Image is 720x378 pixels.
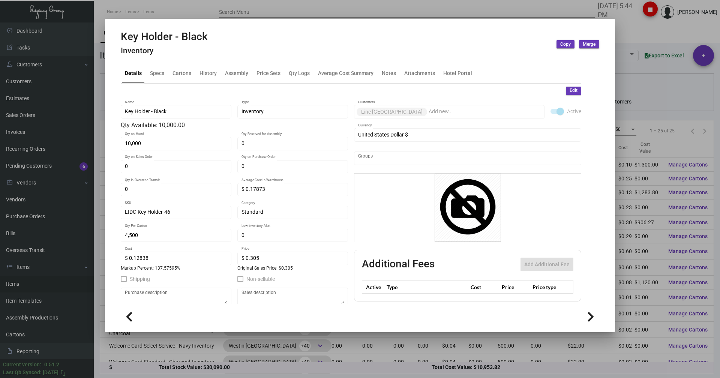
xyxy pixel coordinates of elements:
[531,280,564,294] th: Price type
[404,69,435,77] div: Attachments
[579,40,599,48] button: Merge
[362,280,385,294] th: Active
[362,258,435,271] h2: Additional Fees
[318,69,373,77] div: Average Cost Summary
[199,69,217,77] div: History
[567,107,581,116] span: Active
[172,69,191,77] div: Cartons
[382,69,396,77] div: Notes
[556,40,574,48] button: Copy
[429,109,541,115] input: Add new..
[560,41,571,48] span: Copy
[570,87,577,94] span: Edit
[443,69,472,77] div: Hotel Portal
[130,274,150,283] span: Shipping
[246,274,275,283] span: Non-sellable
[125,69,142,77] div: Details
[44,361,59,369] div: 0.51.2
[121,121,348,130] div: Qty Available: 10,000.00
[385,280,469,294] th: Type
[121,46,208,55] h4: Inventory
[469,280,499,294] th: Cost
[583,41,595,48] span: Merge
[566,87,581,95] button: Edit
[256,69,280,77] div: Price Sets
[524,261,570,267] span: Add Additional Fee
[520,258,573,271] button: Add Additional Fee
[357,108,427,116] mat-chip: Line [GEOGRAPHIC_DATA]
[225,69,248,77] div: Assembly
[3,361,41,369] div: Current version:
[150,69,164,77] div: Specs
[3,369,58,376] div: Last Qb Synced: [DATE]
[500,280,531,294] th: Price
[289,69,310,77] div: Qty Logs
[121,30,208,43] h2: Key Holder - Black
[358,155,577,161] input: Add new..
